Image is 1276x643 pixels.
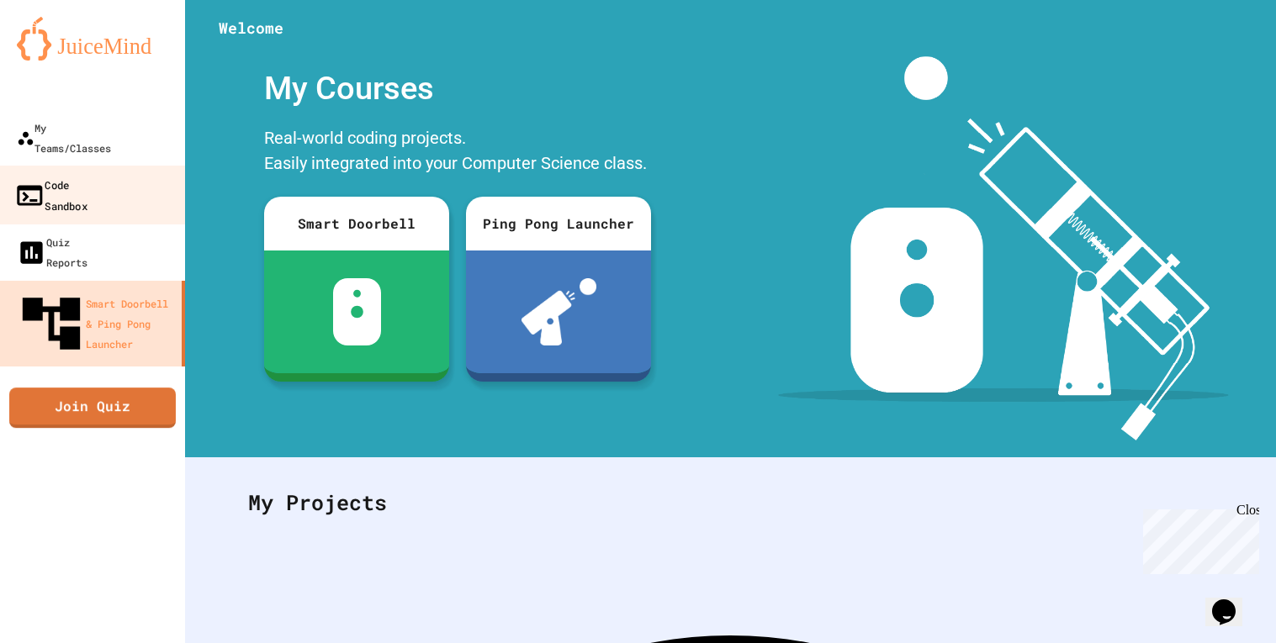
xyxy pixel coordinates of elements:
[778,56,1229,440] img: banner-image-my-projects.png
[1205,576,1259,626] iframe: chat widget
[231,470,1230,535] div: My Projects
[466,197,651,250] div: Ping Pong Launcher
[264,197,449,250] div: Smart Doorbell
[14,174,87,215] div: Code Sandbox
[9,387,176,428] a: Join Quiz
[333,278,381,345] img: sdb-white.svg
[522,278,596,345] img: ppl-with-ball.png
[7,7,116,107] div: Chat with us now!Close
[1136,503,1259,574] iframe: chat widget
[256,121,659,184] div: Real-world coding projects. Easily integrated into your Computer Science class.
[17,17,168,61] img: logo-orange.svg
[17,289,175,358] div: Smart Doorbell & Ping Pong Launcher
[17,232,87,272] div: Quiz Reports
[17,118,111,158] div: My Teams/Classes
[256,56,659,121] div: My Courses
